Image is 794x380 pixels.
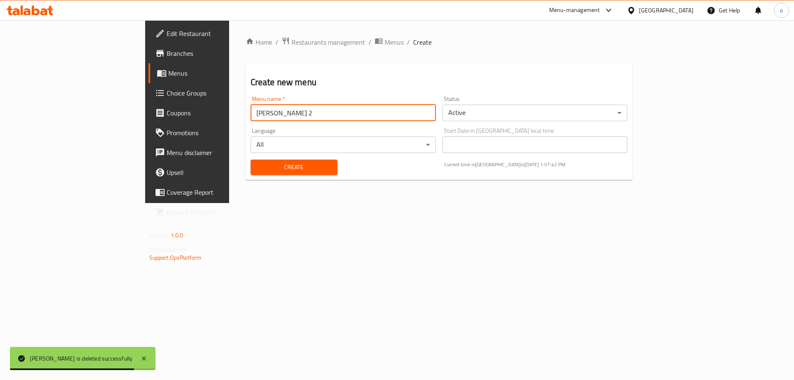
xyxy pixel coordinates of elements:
span: Get support on: [149,244,187,255]
div: Active [442,105,628,121]
span: Restaurants management [292,37,365,47]
span: Edit Restaurant [167,29,271,38]
a: Menus [375,37,404,48]
a: Grocery Checklist [148,202,278,222]
span: Create [257,162,331,172]
span: Version: [149,230,170,241]
a: Choice Groups [148,83,278,103]
a: Menu disclaimer [148,143,278,163]
span: Choice Groups [167,88,271,98]
li: / [368,37,371,47]
div: All [251,136,436,153]
span: Menus [385,37,404,47]
div: [PERSON_NAME] is deleted successfully [30,354,132,363]
div: Menu-management [549,5,600,15]
a: Coverage Report [148,182,278,202]
button: Create [251,160,337,175]
span: Coverage Report [167,187,271,197]
h2: Create new menu [251,76,628,88]
span: Menu disclaimer [167,148,271,158]
span: o [780,6,783,15]
div: [GEOGRAPHIC_DATA] [639,6,694,15]
a: Edit Restaurant [148,24,278,43]
span: Menus [168,68,271,78]
li: / [407,37,410,47]
a: Upsell [148,163,278,182]
span: Promotions [167,128,271,138]
span: Upsell [167,167,271,177]
span: Branches [167,48,271,58]
span: Coupons [167,108,271,118]
span: Create [413,37,432,47]
a: Branches [148,43,278,63]
a: Promotions [148,123,278,143]
input: Please enter Menu name [251,105,436,121]
a: Coupons [148,103,278,123]
a: Restaurants management [282,37,365,48]
p: Current time in [GEOGRAPHIC_DATA] is [DATE] 1:07:42 PM [444,161,628,168]
span: 1.0.0 [171,230,184,241]
a: Support.OpsPlatform [149,252,202,263]
a: Menus [148,63,278,83]
nav: breadcrumb [246,37,633,48]
span: Grocery Checklist [167,207,271,217]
